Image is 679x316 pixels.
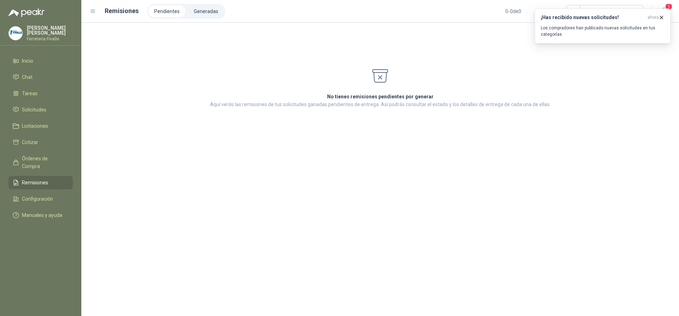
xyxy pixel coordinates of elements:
span: Órdenes de Compra [22,155,66,170]
span: Tareas [22,90,37,97]
h3: ¡Has recibido nuevas solicitudes! [541,15,645,21]
span: Configuración [22,195,53,203]
span: 1 [665,3,673,10]
a: Pendientes [149,5,185,17]
button: 1 [658,5,671,18]
span: ahora [648,15,659,21]
span: Manuales y ayuda [22,211,62,219]
p: Los compradores han publicado nuevas solicitudes en tus categorías. [541,25,665,38]
h1: Remisiones [105,6,139,16]
a: Remisiones [8,176,73,189]
span: Remisiones [22,179,48,186]
a: Licitaciones [8,119,73,133]
a: Configuración [8,192,73,206]
span: Cotizar [22,138,38,146]
a: Chat [8,70,73,84]
span: Chat [22,73,33,81]
p: Aquí verás las remisiones de tus solicitudes ganadas pendientes de entrega. Así podrás consultar ... [210,100,551,108]
span: Solicitudes [22,106,46,114]
a: Manuales y ayuda [8,208,73,222]
span: Licitaciones [22,122,48,130]
a: Cotizar [8,136,73,149]
p: Ferreteria Fivalle [27,37,73,41]
button: ¡Has recibido nuevas solicitudes!ahora Los compradores han publicado nuevas solicitudes en tus ca... [535,8,671,44]
img: Logo peakr [8,8,45,17]
a: Generadas [188,5,224,17]
img: Company Logo [9,27,22,40]
div: 0 - 0 de 0 [505,6,544,17]
span: Inicio [22,57,33,65]
a: Solicitudes [8,103,73,116]
strong: No tienes remisiones pendientes por generar [327,94,434,99]
a: Inicio [8,54,73,68]
a: Tareas [8,87,73,100]
a: Órdenes de Compra [8,152,73,173]
p: [PERSON_NAME] [PERSON_NAME] [27,25,73,35]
